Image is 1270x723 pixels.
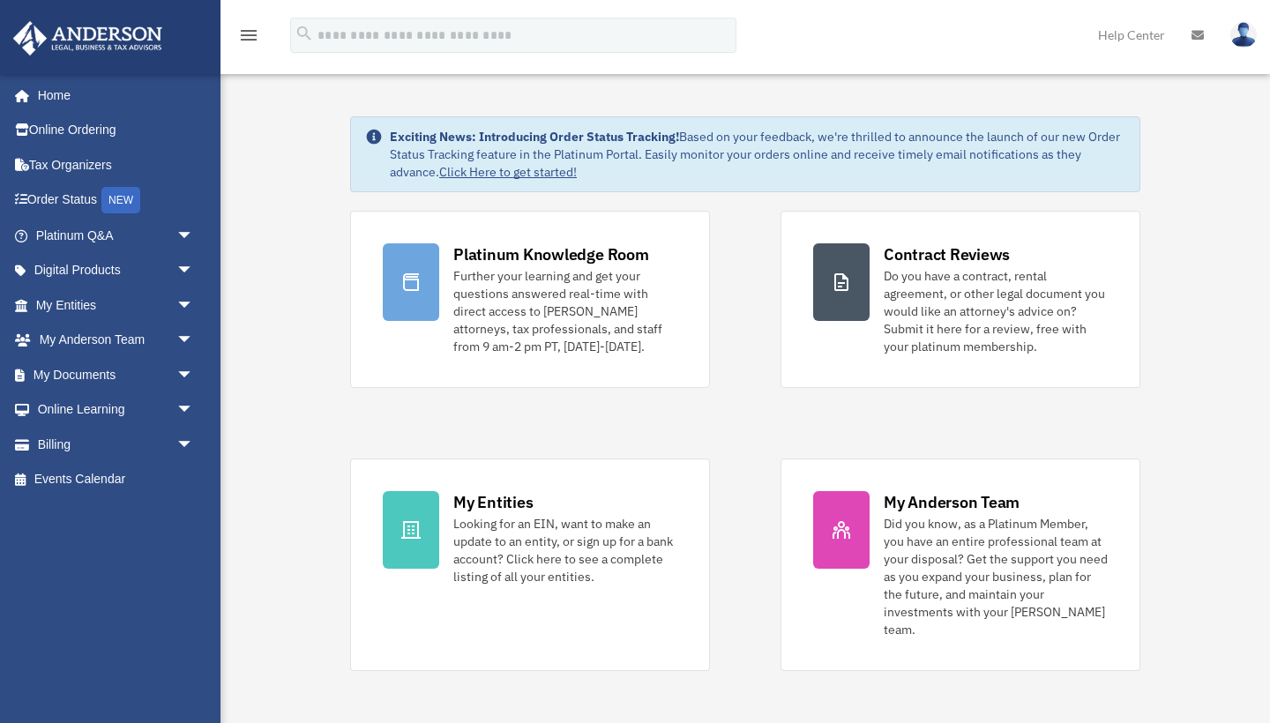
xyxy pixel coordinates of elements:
a: Tax Organizers [12,147,220,183]
a: My Documentsarrow_drop_down [12,357,220,392]
span: arrow_drop_down [176,427,212,463]
a: Home [12,78,212,113]
a: My Anderson Teamarrow_drop_down [12,323,220,358]
a: Billingarrow_drop_down [12,427,220,462]
div: Did you know, as a Platinum Member, you have an entire professional team at your disposal? Get th... [884,515,1108,638]
a: My Entities Looking for an EIN, want to make an update to an entity, or sign up for a bank accoun... [350,458,710,671]
div: Do you have a contract, rental agreement, or other legal document you would like an attorney's ad... [884,267,1108,355]
span: arrow_drop_down [176,218,212,254]
div: NEW [101,187,140,213]
div: Based on your feedback, we're thrilled to announce the launch of our new Order Status Tracking fe... [390,128,1125,181]
div: Contract Reviews [884,243,1010,265]
a: Events Calendar [12,462,220,497]
a: Contract Reviews Do you have a contract, rental agreement, or other legal document you would like... [781,211,1140,388]
a: Platinum Knowledge Room Further your learning and get your questions answered real-time with dire... [350,211,710,388]
span: arrow_drop_down [176,287,212,324]
img: Anderson Advisors Platinum Portal [8,21,168,56]
div: Further your learning and get your questions answered real-time with direct access to [PERSON_NAM... [453,267,677,355]
a: menu [238,31,259,46]
span: arrow_drop_down [176,323,212,359]
a: Digital Productsarrow_drop_down [12,253,220,288]
div: My Anderson Team [884,491,1020,513]
strong: Exciting News: Introducing Order Status Tracking! [390,129,679,145]
a: My Anderson Team Did you know, as a Platinum Member, you have an entire professional team at your... [781,458,1140,671]
a: Click Here to get started! [439,164,577,180]
a: Platinum Q&Aarrow_drop_down [12,218,220,253]
a: Order StatusNEW [12,183,220,219]
i: menu [238,25,259,46]
span: arrow_drop_down [176,357,212,393]
span: arrow_drop_down [176,253,212,289]
a: My Entitiesarrow_drop_down [12,287,220,323]
a: Online Learningarrow_drop_down [12,392,220,428]
a: Online Ordering [12,113,220,148]
div: My Entities [453,491,533,513]
img: User Pic [1230,22,1257,48]
i: search [295,24,314,43]
span: arrow_drop_down [176,392,212,429]
div: Looking for an EIN, want to make an update to an entity, or sign up for a bank account? Click her... [453,515,677,585]
div: Platinum Knowledge Room [453,243,649,265]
